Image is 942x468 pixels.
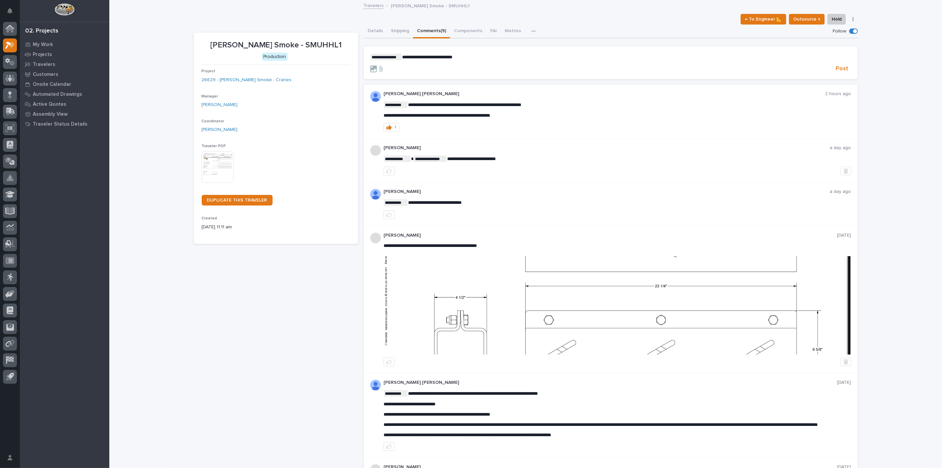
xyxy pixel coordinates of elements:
a: [PERSON_NAME] [202,101,238,108]
img: AD_cMMRcK_lR-hunIWE1GUPcUjzJ19X9Uk7D-9skk6qMORDJB_ZroAFOMmnE07bDdh4EHUMJPuIZ72TfOWJm2e1TqCAEecOOP... [370,91,381,102]
div: Production [262,53,288,61]
span: Hold [832,15,842,23]
button: Notifications [3,4,17,18]
a: Assembly View [20,109,109,119]
span: Post [836,65,849,73]
button: like this post [384,442,395,451]
p: [PERSON_NAME] [384,233,837,238]
button: FAI [486,25,501,38]
a: Traveler Status Details [20,119,109,129]
span: DUPLICATE THIS TRAVELER [207,198,267,203]
p: My Work [33,42,53,48]
button: 1 [384,123,399,132]
button: Outsource ↑ [789,14,825,25]
span: Created [202,216,217,220]
p: [PERSON_NAME] Smoke - SMUHHL1 [391,2,470,9]
div: Notifications [8,8,17,19]
p: [PERSON_NAME] [384,189,830,195]
p: Travelers [33,62,55,68]
button: ← To Engineer 📐 [741,14,786,25]
p: 2 hours ago [825,91,851,97]
a: 26629 - [PERSON_NAME] Smoke - Cranes [202,77,292,84]
p: Active Quotes [33,101,66,107]
button: like this post [384,210,395,219]
button: Comments (9) [413,25,450,38]
button: like this post [384,167,395,175]
p: a day ago [830,145,851,151]
button: Components [450,25,486,38]
button: Delete post [841,167,851,175]
p: Traveler Status Details [33,121,87,127]
a: Travelers [363,1,384,9]
span: ← To Engineer 📐 [745,15,782,23]
p: [PERSON_NAME] [PERSON_NAME] [384,380,837,385]
button: Post [833,65,851,73]
button: Delete post [841,358,851,366]
img: AD_cMMRcK_lR-hunIWE1GUPcUjzJ19X9Uk7D-9skk6qMORDJB_ZroAFOMmnE07bDdh4EHUMJPuIZ72TfOWJm2e1TqCAEecOOP... [370,380,381,390]
span: Manager [202,94,218,98]
p: Customers [33,72,58,78]
a: Automated Drawings [20,89,109,99]
button: Details [364,25,387,38]
p: Automated Drawings [33,91,82,97]
p: [PERSON_NAME] [PERSON_NAME] [384,91,825,97]
a: My Work [20,39,109,49]
p: a day ago [830,189,851,195]
img: AOh14GjpcA6ydKGAvwfezp8OhN30Q3_1BHk5lQOeczEvCIoEuGETHm2tT-JUDAHyqffuBe4ae2BInEDZwLlH3tcCd_oYlV_i4... [370,189,381,200]
span: Traveler PDF [202,144,226,148]
a: Travelers [20,59,109,69]
a: DUPLICATE THIS TRAVELER [202,195,273,205]
p: Onsite Calendar [33,82,71,88]
p: [PERSON_NAME] Smoke - SMUHHL1 [202,40,350,50]
p: [DATE] [837,233,851,238]
span: Coordinator [202,119,225,123]
span: Outsource ↑ [793,15,820,23]
a: Active Quotes [20,99,109,109]
button: like this post [384,358,395,366]
p: Assembly View [33,111,68,117]
a: Onsite Calendar [20,79,109,89]
p: Projects [33,52,52,58]
a: Projects [20,49,109,59]
p: Follow [833,29,847,34]
p: [DATE] 11:11 am [202,224,350,231]
div: 1 [394,125,396,130]
button: Shipping [387,25,413,38]
img: Workspace Logo [55,3,74,16]
button: Hold [827,14,846,25]
p: [PERSON_NAME] [384,145,830,151]
div: 02. Projects [25,28,58,35]
a: Customers [20,69,109,79]
span: Project [202,69,216,73]
p: [DATE] [837,380,851,385]
a: [PERSON_NAME] [202,126,238,133]
button: Metrics [501,25,525,38]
